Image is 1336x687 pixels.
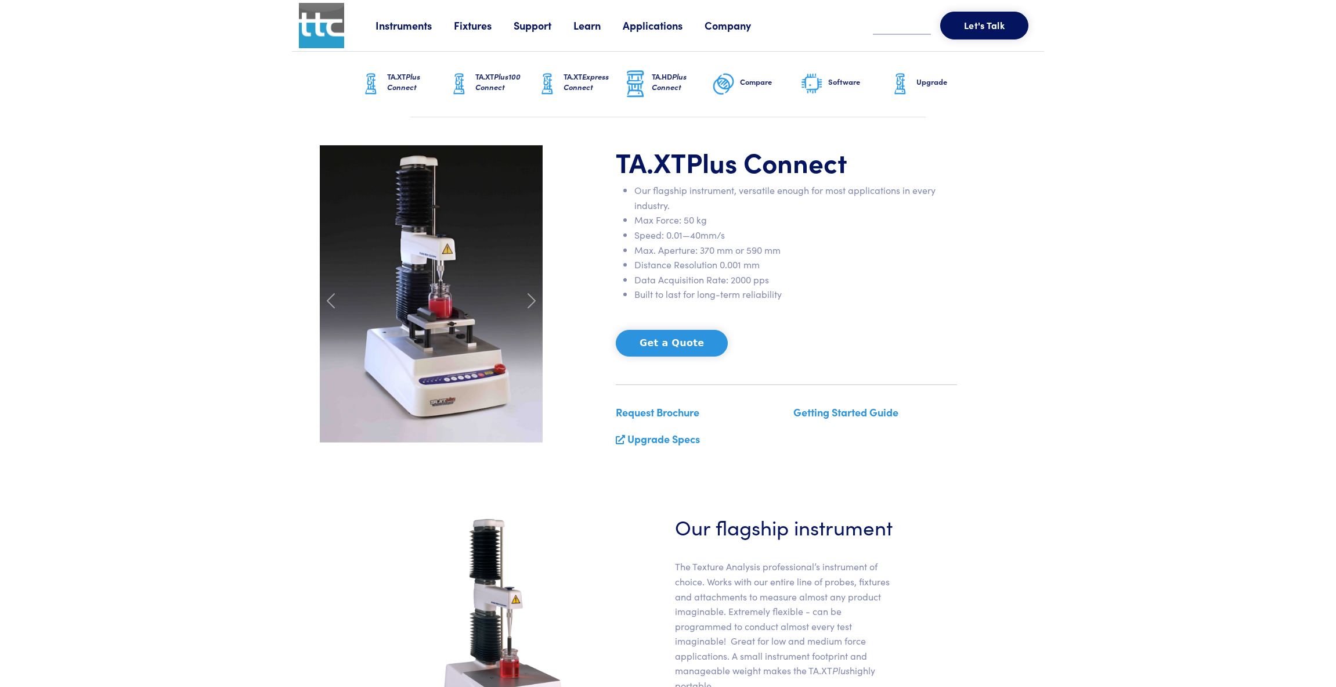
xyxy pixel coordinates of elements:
li: Built to last for long-term reliability [634,287,957,302]
button: Let's Talk [940,12,1028,39]
img: ta-xt-graphic.png [447,70,471,99]
li: Data Acquisition Rate: 2000 pps [634,272,957,287]
a: TA.HDPlus Connect [624,52,712,117]
h1: TA.XT [616,145,957,179]
a: Instruments [375,18,454,33]
a: Company [705,18,773,33]
a: Applications [623,18,705,33]
a: Getting Started Guide [793,405,898,419]
a: Compare [712,52,800,117]
h6: TA.HD [652,71,712,92]
li: Speed: 0.01—40mm/s [634,228,957,243]
span: Plus Connect [387,71,420,92]
a: Request Brochure [616,405,699,419]
a: Upgrade Specs [627,431,700,446]
img: carousel-ta-xt-plus-bloom.jpg [320,145,543,443]
h3: Our flagship instrument [675,512,898,541]
li: Our flagship instrument, versatile enough for most applications in every industry. [634,183,957,213]
span: Plus [832,664,850,677]
h6: Compare [740,77,800,87]
li: Distance Resolution 0.001 mm [634,257,957,272]
li: Max. Aperture: 370 mm or 590 mm [634,243,957,258]
img: ta-xt-graphic.png [359,70,382,99]
h6: Upgrade [916,77,977,87]
li: Max Force: 50 kg [634,213,957,228]
h6: TA.XT [564,71,624,92]
a: Support [514,18,573,33]
span: Plus100 Connect [475,71,521,92]
span: Express Connect [564,71,609,92]
span: Plus Connect [652,71,687,92]
a: Fixtures [454,18,514,33]
img: ttc_logo_1x1_v1.0.png [299,3,344,48]
img: compare-graphic.png [712,70,735,99]
span: Plus Connect [686,143,847,180]
a: Software [800,52,889,117]
a: Upgrade [889,52,977,117]
img: software-graphic.png [800,72,824,96]
img: ta-hd-graphic.png [624,69,647,99]
button: Get a Quote [616,330,728,357]
img: ta-xt-graphic.png [536,70,559,99]
a: Learn [573,18,623,33]
h6: TA.XT [475,71,536,92]
h6: TA.XT [387,71,447,92]
a: TA.XTExpress Connect [536,52,624,117]
a: TA.XTPlus Connect [359,52,447,117]
h6: Software [828,77,889,87]
a: TA.XTPlus100 Connect [447,52,536,117]
img: ta-xt-graphic.png [889,70,912,99]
